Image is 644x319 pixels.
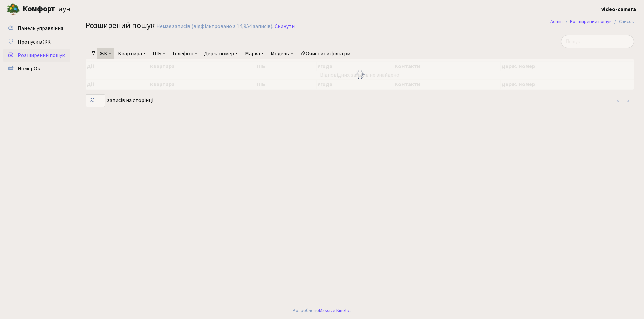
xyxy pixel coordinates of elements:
span: НомерОк [18,65,40,72]
span: Розширений пошук [86,20,155,31]
a: Держ. номер [201,48,241,59]
span: Таун [23,4,70,15]
a: Телефон [169,48,200,59]
li: Список [612,18,634,25]
a: Модель [268,48,296,59]
a: ПІБ [150,48,168,59]
input: Пошук... [561,35,634,48]
a: Марка [242,48,267,59]
b: Комфорт [23,4,55,14]
a: ЖК [97,48,114,59]
a: Пропуск в ЖК [3,35,70,49]
span: Панель управління [18,25,63,32]
img: logo.png [7,3,20,16]
span: Розширений пошук [18,52,65,59]
a: Розширений пошук [570,18,612,25]
div: Немає записів (відфільтровано з 14,954 записів). [156,23,273,30]
nav: breadcrumb [540,15,644,29]
a: Квартира [115,48,149,59]
a: Massive Kinetic [319,307,350,314]
img: Обробка... [355,69,365,80]
select: записів на сторінці [86,94,105,107]
b: video-camera [601,6,636,13]
a: Скинути [275,23,295,30]
span: Пропуск в ЖК [18,38,51,46]
a: Очистити фільтри [298,48,353,59]
label: записів на сторінці [86,94,153,107]
button: Переключити навігацію [84,4,101,15]
a: video-camera [601,5,636,13]
a: Розширений пошук [3,49,70,62]
a: НомерОк [3,62,70,75]
a: Admin [550,18,563,25]
div: Розроблено . [293,307,351,314]
a: Панель управління [3,22,70,35]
